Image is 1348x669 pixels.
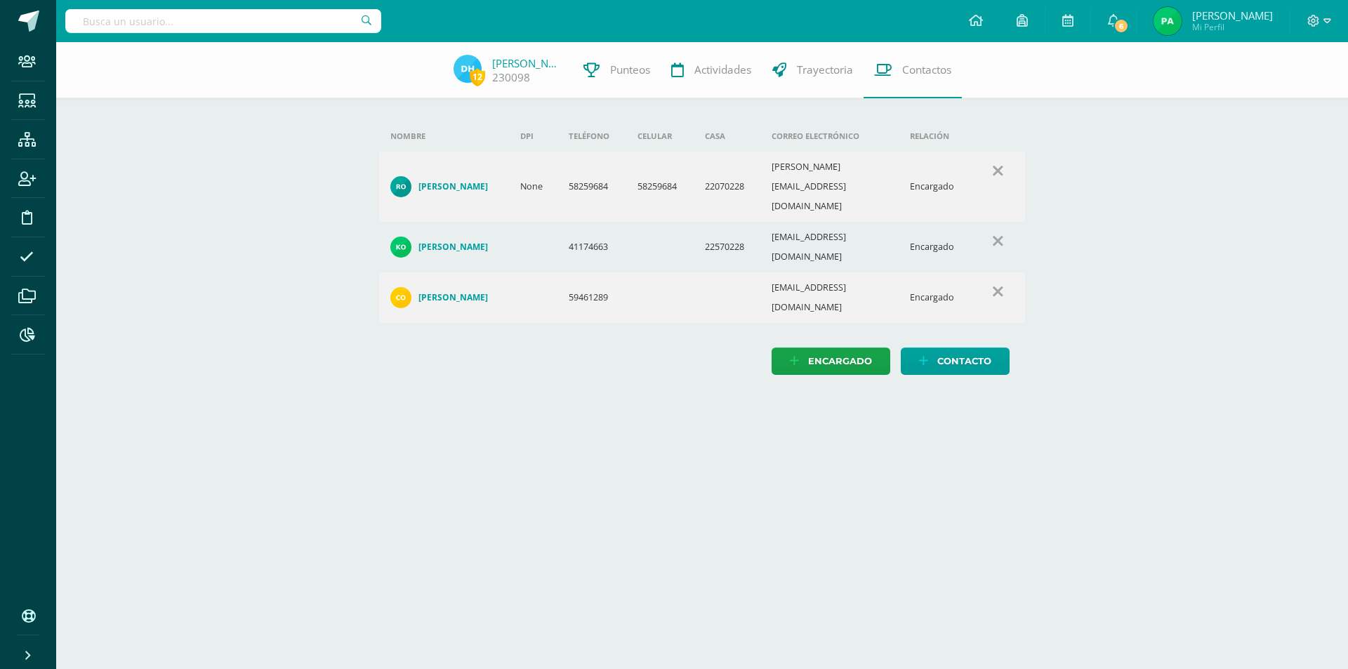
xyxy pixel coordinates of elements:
[797,62,853,77] span: Trayectoria
[390,237,411,258] img: 904ef9d2de46b518b03a7f9882d59b99.png
[390,287,498,308] a: [PERSON_NAME]
[390,176,411,197] img: 31e8fad6523c415db2eb4f4f90a075e1.png
[573,42,661,98] a: Punteos
[937,348,991,374] span: Contacto
[1154,7,1182,35] img: ea606af391f2c2e5188f5482682bdea3.png
[509,121,557,152] th: DPI
[760,222,899,272] td: [EMAIL_ADDRESS][DOMAIN_NAME]
[65,9,381,33] input: Busca un usuario...
[661,42,762,98] a: Actividades
[557,222,626,272] td: 41174663
[454,55,482,83] img: ac2928e8342c04a3a89658b1fd4ea678.png
[1192,8,1273,22] span: [PERSON_NAME]
[418,181,488,192] h4: [PERSON_NAME]
[694,222,760,272] td: 22570228
[492,70,530,85] a: 230098
[1192,21,1273,33] span: Mi Perfil
[760,121,899,152] th: Correo electrónico
[492,56,562,70] a: [PERSON_NAME]
[390,237,498,258] a: [PERSON_NAME]
[557,152,626,222] td: 58259684
[808,348,872,374] span: Encargado
[902,62,951,77] span: Contactos
[762,42,864,98] a: Trayectoria
[899,222,971,272] td: Encargado
[379,121,510,152] th: Nombre
[694,121,760,152] th: Casa
[694,152,760,222] td: 22070228
[418,241,488,253] h4: [PERSON_NAME]
[772,347,890,375] a: Encargado
[610,62,650,77] span: Punteos
[760,272,899,323] td: [EMAIL_ADDRESS][DOMAIN_NAME]
[694,62,751,77] span: Actividades
[557,272,626,323] td: 59461289
[899,121,971,152] th: Relación
[899,152,971,222] td: Encargado
[1114,18,1129,34] span: 6
[509,152,557,222] td: None
[760,152,899,222] td: [PERSON_NAME][EMAIL_ADDRESS][DOMAIN_NAME]
[390,176,498,197] a: [PERSON_NAME]
[901,347,1010,375] a: Contacto
[864,42,962,98] a: Contactos
[626,121,693,152] th: Celular
[470,68,485,86] span: 12
[390,287,411,308] img: 9c289bb7aaced8bafb051014536c9326.png
[418,292,488,303] h4: [PERSON_NAME]
[899,272,971,323] td: Encargado
[557,121,626,152] th: Teléfono
[626,152,693,222] td: 58259684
